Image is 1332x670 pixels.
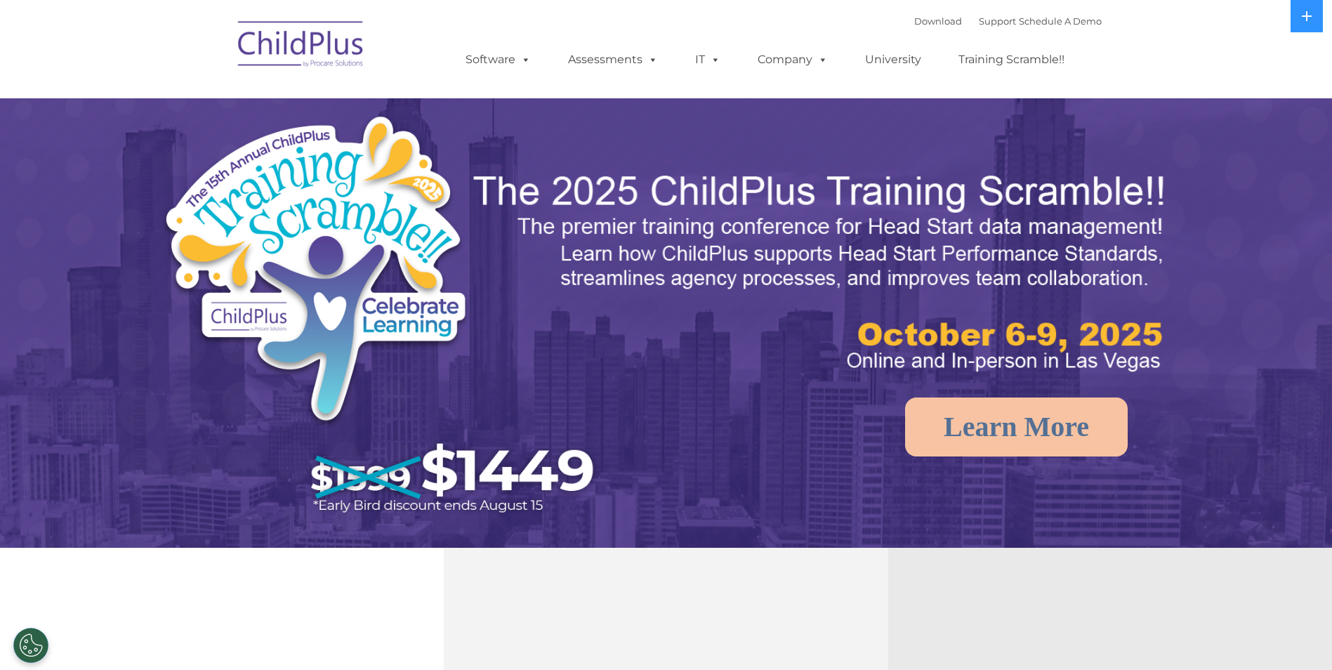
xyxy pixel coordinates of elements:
[944,46,1079,74] a: Training Scramble!!
[554,46,672,74] a: Assessments
[979,15,1016,27] a: Support
[231,11,371,81] img: ChildPlus by Procare Solutions
[914,15,962,27] a: Download
[451,46,545,74] a: Software
[905,398,1128,456] a: Learn More
[914,15,1102,27] font: |
[1019,15,1102,27] a: Schedule A Demo
[851,46,935,74] a: University
[681,46,734,74] a: IT
[744,46,842,74] a: Company
[13,628,48,663] button: Cookies Settings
